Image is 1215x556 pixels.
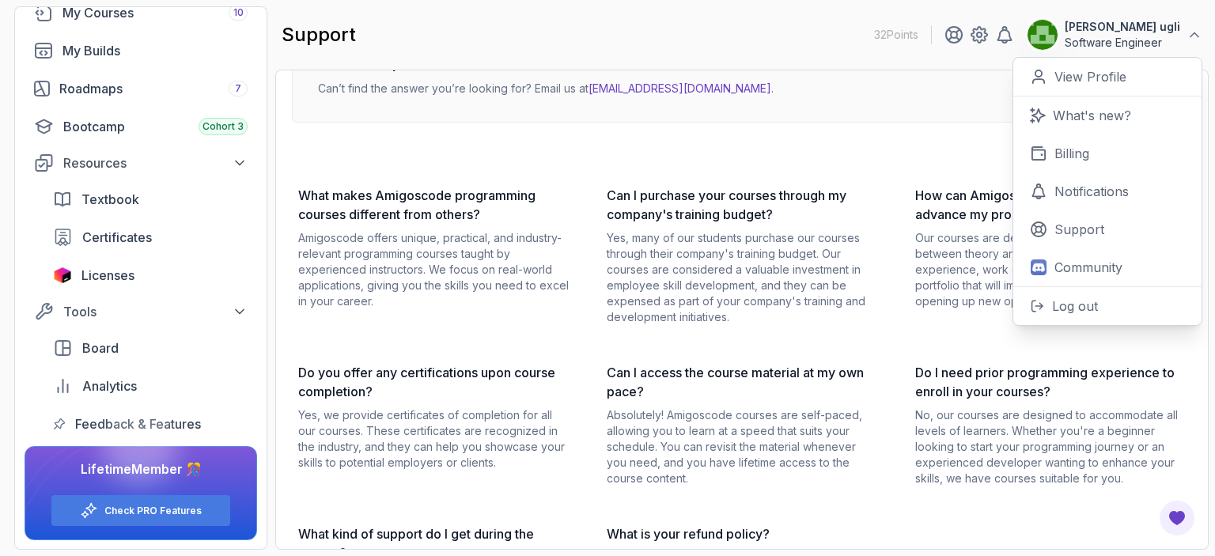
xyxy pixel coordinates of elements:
a: certificates [44,221,257,253]
h3: Can I purchase your courses through my company's training budget? [607,186,877,224]
button: Tools [25,297,257,326]
img: jetbrains icon [53,267,72,283]
h3: Do you offer any certifications upon course completion? [298,363,569,401]
span: 10 [233,6,244,19]
h3: How can Amigoscode courses help me advance my programming career? [915,186,1186,224]
button: Open Feedback Button [1158,499,1196,537]
div: Resources [63,153,248,172]
a: View Profile [1013,58,1202,96]
button: Log out [1013,286,1202,325]
a: Check PRO Features [104,505,202,517]
span: Textbook [81,190,139,209]
h3: Can I access the course material at my own pace? [607,363,877,401]
h3: What is your refund policy? [607,524,877,543]
div: Roadmaps [59,79,248,98]
p: Notifications [1054,182,1129,201]
a: builds [25,35,257,66]
a: roadmaps [25,73,257,104]
p: 32 Points [874,27,918,43]
span: Analytics [82,376,137,395]
h3: Do I need prior programming experience to enroll in your courses? [915,363,1186,401]
a: feedback [44,408,257,440]
span: Licenses [81,266,134,285]
a: textbook [44,183,257,215]
span: Feedback & Features [75,414,201,433]
p: Billing [1054,144,1089,163]
a: Billing [1013,134,1202,172]
p: Our courses are designed to bridge the gap between theory and practice. You'll gain hands-on expe... [915,230,1186,309]
p: Support [1054,220,1104,239]
button: Check PRO Features [51,494,231,527]
a: What's new? [1013,96,1202,134]
a: Notifications [1013,172,1202,210]
span: Cohort 3 [202,120,244,133]
div: Tools [63,302,248,321]
span: Board [82,339,119,357]
img: user profile image [1028,20,1058,50]
span: Certificates [82,228,152,247]
span: 7 [235,82,241,95]
p: Amigoscode offers unique, practical, and industry-relevant programming courses taught by experien... [298,230,569,309]
p: Log out [1052,297,1098,316]
div: My Builds [62,41,248,60]
a: Support [1013,210,1202,248]
p: Can’t find the answer you’re looking for? Email us at . [318,81,774,96]
a: board [44,332,257,364]
button: Resources [25,149,257,177]
h2: support [282,22,356,47]
p: [PERSON_NAME] ugli [1065,19,1180,35]
p: What's new? [1053,106,1131,125]
p: Community [1054,258,1122,277]
h3: What makes Amigoscode programming courses different from others? [298,186,569,224]
button: user profile image[PERSON_NAME] ugliSoftware Engineer [1027,19,1202,51]
div: Bootcamp [63,117,248,136]
p: Software Engineer [1065,35,1180,51]
p: No, our courses are designed to accommodate all levels of learners. Whether you're a beginner loo... [915,407,1186,486]
p: View Profile [1054,67,1126,86]
a: bootcamp [25,111,257,142]
p: Yes, we provide certificates of completion for all our courses. These certificates are recognized... [298,407,569,471]
p: Yes, many of our students purchase our courses through their company's training budget. Our cours... [607,230,877,325]
a: Community [1013,248,1202,286]
a: [EMAIL_ADDRESS][DOMAIN_NAME] [589,81,771,95]
a: licenses [44,259,257,291]
a: analytics [44,370,257,402]
p: Absolutely! Amigoscode courses are self-paced, allowing you to learn at a speed that suits your s... [607,407,877,486]
div: My Courses [62,3,248,22]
